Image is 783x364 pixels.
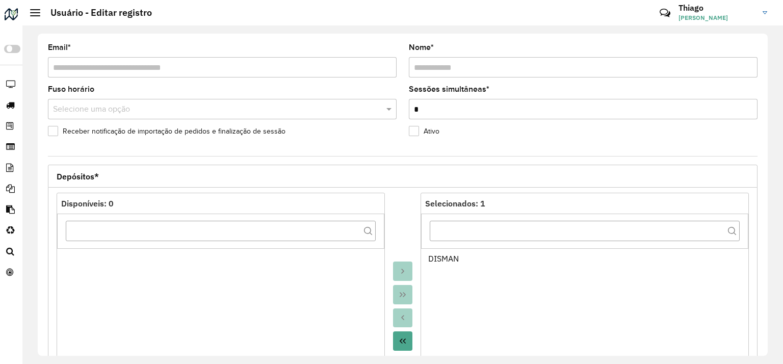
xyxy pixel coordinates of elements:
[61,197,380,210] div: Disponíveis: 0
[48,126,285,137] label: Receber notificação de importação de pedidos e finalização de sessão
[409,41,434,54] label: Nome
[425,197,744,210] div: Selecionados: 1
[57,172,99,180] span: Depósitos*
[48,83,94,95] label: Fuso horário
[409,83,489,95] label: Sessões simultâneas
[393,331,412,351] button: Move All to Source
[428,252,742,265] div: DISMAN
[678,3,755,13] h3: Thiago
[40,7,152,18] h2: Usuário - Editar registro
[654,2,676,24] a: Contato Rápido
[48,41,71,54] label: Email
[678,13,755,22] span: [PERSON_NAME]
[409,126,439,137] label: Ativo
